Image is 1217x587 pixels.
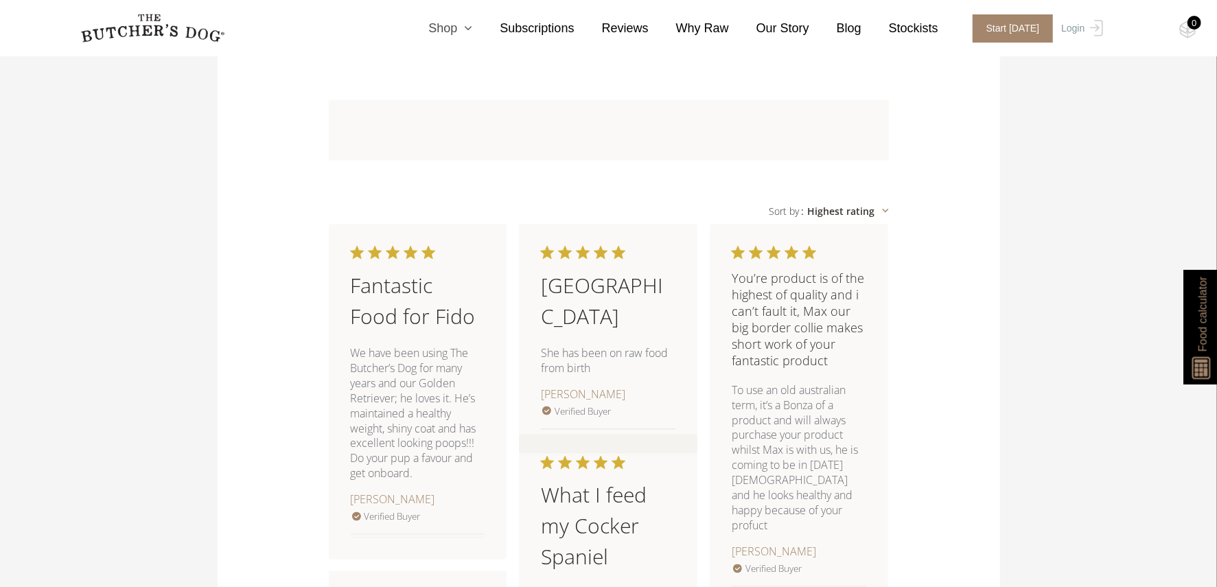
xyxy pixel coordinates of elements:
[351,246,434,259] div: 5 out of 5 stars
[575,19,649,38] a: Reviews
[861,19,938,38] a: Stockists
[401,19,472,38] a: Shop
[808,205,875,218] span: Highest rating
[732,544,816,560] span: [PERSON_NAME]
[802,205,804,218] span: :
[1058,14,1102,43] a: Login
[541,481,647,571] strong: What I feed my Cocker Spaniel
[745,563,802,575] span: Verified Buyer
[541,271,663,330] strong: [GEOGRAPHIC_DATA]
[959,14,1058,43] a: Start [DATE]
[809,19,861,38] a: Blog
[1187,16,1201,30] div: 0
[351,492,435,507] span: [PERSON_NAME]
[364,511,421,523] span: Verified Buyer
[541,457,625,469] div: 5 out of 5 stars
[472,19,574,38] a: Subscriptions
[351,271,476,330] strong: Fantastic Food for Fido
[541,246,625,259] div: 5 out of 5 stars
[732,246,815,259] div: 5 out of 5 stars
[1194,277,1211,352] span: Food calculator
[1179,21,1196,38] img: TBD_Cart-Empty.png
[649,19,729,38] a: Why Raw
[973,14,1054,43] span: Start [DATE]
[555,405,611,417] span: Verified Buyer
[732,270,864,369] strong: You’re product is of the highest of quality and i can’t fault it, Max our big border collie makes...
[729,19,809,38] a: Our Story
[541,387,625,402] span: [PERSON_NAME]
